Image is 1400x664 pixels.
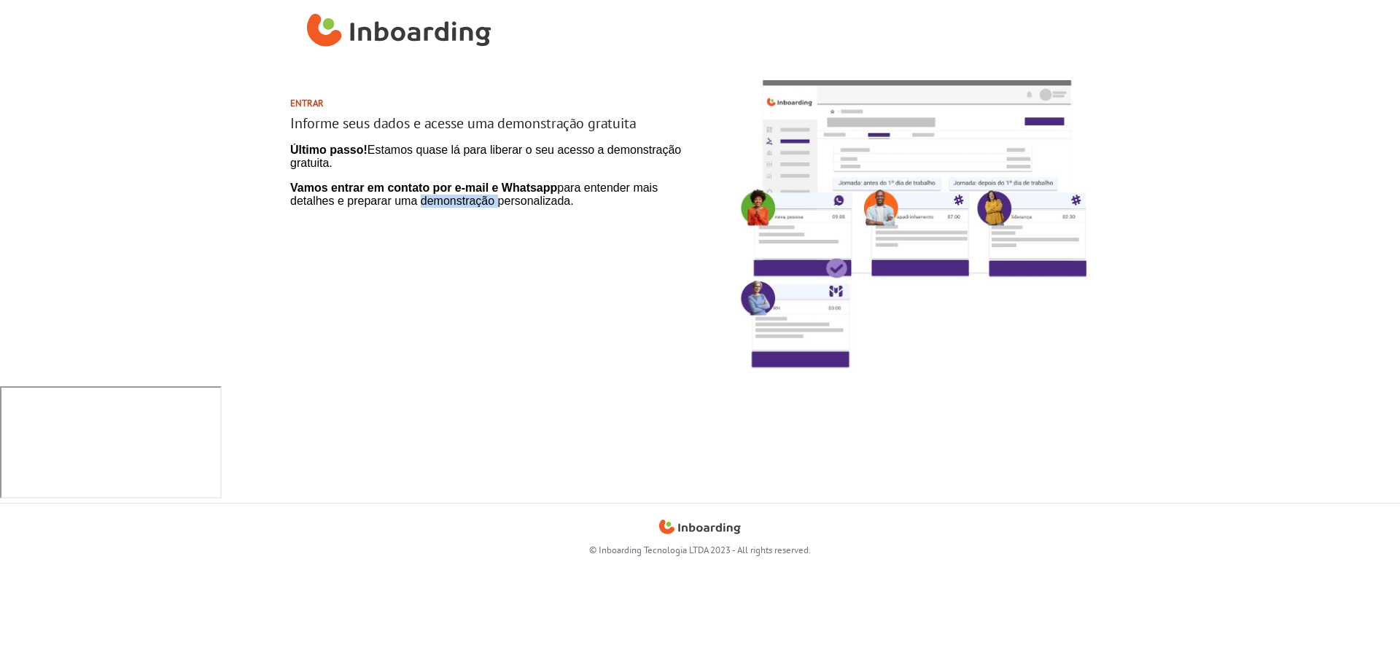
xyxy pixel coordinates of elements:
a: Inboarding Home Page [307,6,491,57]
h3: Informe seus dados e acesse uma demonstração gratuita [290,114,694,132]
img: Inboarding [659,515,742,537]
h2: Entrar [290,98,694,109]
iframe: Form 0 [290,144,694,208]
img: Inboarding Home [307,9,491,53]
a: Inboarding Home Page [659,515,742,537]
img: Imagem da solução da Inbaording monstrando a jornada como comunicações enviandos antes e depois d... [711,63,1105,386]
p: © Inboarding Tecnologia LTDA 2023 - All rights reserved. [295,543,1105,557]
